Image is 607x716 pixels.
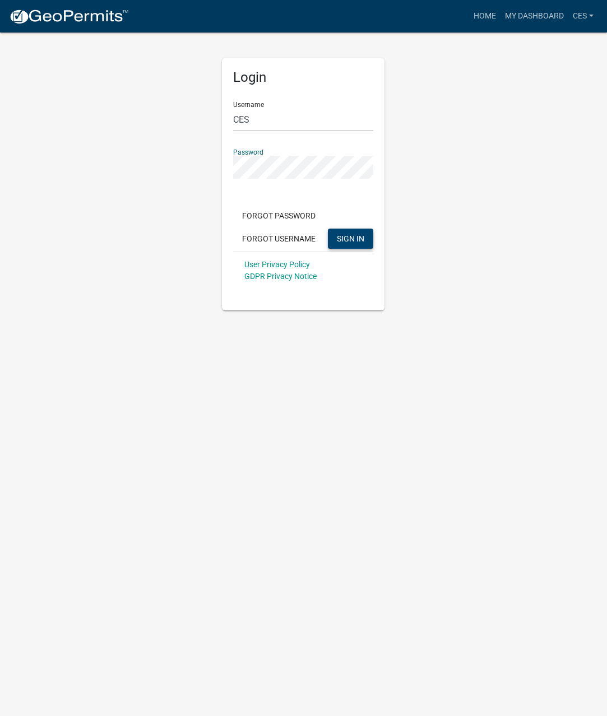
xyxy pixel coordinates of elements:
button: SIGN IN [328,229,373,249]
a: My Dashboard [501,6,568,27]
button: Forgot Password [233,206,325,226]
a: GDPR Privacy Notice [244,272,317,281]
span: SIGN IN [337,234,364,243]
a: CES [568,6,598,27]
a: User Privacy Policy [244,260,310,269]
a: Home [469,6,501,27]
h5: Login [233,69,373,86]
button: Forgot Username [233,229,325,249]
